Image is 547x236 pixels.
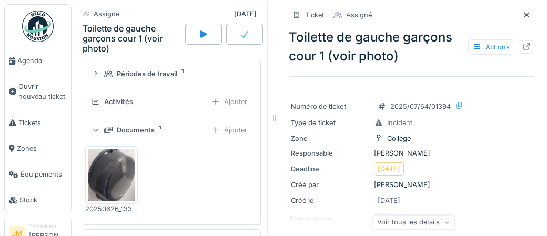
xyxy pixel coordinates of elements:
div: Numéro de ticket [291,101,370,111]
a: Zones [5,136,71,161]
div: Zone [291,134,370,143]
div: Responsable [291,148,370,158]
div: Créé par [291,180,370,190]
a: Agenda [5,48,71,74]
div: Type de ticket [291,118,370,128]
div: [DATE] [378,164,400,174]
div: Documents [117,125,155,135]
div: Assigné [94,9,119,19]
summary: ActivitésAjouter [87,93,256,112]
div: Voir tous les détails [372,214,455,230]
a: Ouvrir nouveau ticket [5,74,71,109]
img: Badge_color-CXgf-gQk.svg [22,11,54,42]
summary: Périodes de travail1 [87,64,256,84]
div: Ticket [305,10,324,20]
span: Équipements [21,169,67,179]
a: Équipements [5,161,71,187]
span: Stock [19,195,67,205]
div: Incident [387,118,412,128]
div: 2025/07/64/01394 [390,101,451,111]
div: [DATE] [378,196,400,206]
summary: Documents1Ajouter [87,120,256,140]
a: Tickets [5,110,71,136]
div: Ajouter [207,94,252,109]
div: Assigné [346,10,372,20]
span: Tickets [18,118,67,128]
div: [PERSON_NAME] [291,180,532,190]
div: Technicien [29,222,67,230]
div: Toilette de gauche garçons cour 1 (voir photo) [289,28,534,66]
div: Deadline [291,164,370,174]
span: Agenda [17,56,67,66]
div: Actions [468,39,514,55]
div: Activités [104,97,133,107]
span: Zones [17,143,67,153]
div: Collège [387,134,411,143]
div: Créé le [291,196,370,206]
div: [PERSON_NAME] [291,148,532,158]
div: Toilette de gauche garçons cour 1 (voir photo) [83,24,183,54]
div: Périodes de travail [117,69,177,79]
span: Ouvrir nouveau ticket [18,81,67,101]
img: lufvvfms97l7epy1xo6jcvmy1las [88,149,135,201]
div: 20250626_133117.jpg [85,204,138,214]
div: [DATE] [234,9,257,19]
div: Ajouter [207,122,252,138]
a: Stock [5,187,71,213]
